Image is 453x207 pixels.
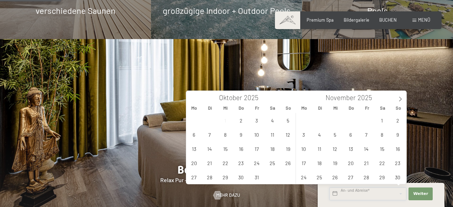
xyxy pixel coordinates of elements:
span: Oktober 14, 2025 [203,142,217,156]
span: Oktober 1, 2025 [218,113,232,127]
span: November 13, 2025 [344,142,358,156]
span: Oktober 8, 2025 [218,127,232,141]
span: Oktober 4, 2025 [265,113,279,127]
span: November 17, 2025 [297,156,311,170]
span: Menü [418,17,430,23]
span: November 19, 2025 [328,156,342,170]
span: November 18, 2025 [312,156,326,170]
span: November 11, 2025 [312,142,326,156]
span: Oktober 7, 2025 [203,127,217,141]
span: November 21, 2025 [359,156,373,170]
span: So [281,106,296,110]
span: November 7, 2025 [359,127,373,141]
span: verschiedene Saunen [36,5,115,16]
span: Fr [359,106,375,110]
span: November [326,94,356,101]
span: November 8, 2025 [375,127,389,141]
span: November 25, 2025 [312,170,326,184]
span: Sa [265,106,281,110]
span: Oktober 2, 2025 [234,113,248,127]
span: November 30, 2025 [391,170,405,184]
span: November 15, 2025 [375,142,389,156]
span: Oktober 6, 2025 [187,127,201,141]
span: Oktober 10, 2025 [250,127,264,141]
span: Mi [218,106,233,110]
button: Weiter [408,187,433,200]
span: Mo [186,106,202,110]
span: Oktober 29, 2025 [218,170,232,184]
span: November 14, 2025 [359,142,373,156]
span: Oktober 22, 2025 [218,156,232,170]
span: Oktober [219,94,242,101]
span: November 4, 2025 [312,127,326,141]
span: Oktober 21, 2025 [203,156,217,170]
span: Oktober 5, 2025 [281,113,295,127]
span: großzügige Indoor + Outdoor Pools [163,5,291,16]
span: Oktober 20, 2025 [187,156,201,170]
span: Di [202,106,218,110]
span: Oktober 13, 2025 [187,142,201,156]
span: So [391,106,406,110]
span: Oktober 30, 2025 [234,170,248,184]
span: Do [233,106,249,110]
span: Oktober 3, 2025 [250,113,264,127]
span: Weiter [413,191,428,197]
span: November 22, 2025 [375,156,389,170]
a: Mehr dazu [213,192,240,198]
span: Di [312,106,328,110]
span: November 28, 2025 [359,170,373,184]
span: November 10, 2025 [297,142,311,156]
span: Oktober 25, 2025 [265,156,279,170]
span: November 27, 2025 [344,170,358,184]
span: Fr [249,106,265,110]
span: November 12, 2025 [328,142,342,156]
span: November 16, 2025 [391,142,405,156]
span: Oktober 12, 2025 [281,127,295,141]
span: Oktober 26, 2025 [281,156,295,170]
span: Do [343,106,359,110]
span: Oktober 17, 2025 [250,142,264,156]
span: November 5, 2025 [328,127,342,141]
span: November 23, 2025 [391,156,405,170]
span: Mi [328,106,343,110]
input: Year [242,93,266,102]
span: November 6, 2025 [344,127,358,141]
span: Oktober 11, 2025 [265,127,279,141]
input: Year [356,93,379,102]
span: November 2, 2025 [391,113,405,127]
a: BUCHEN [379,17,397,23]
a: Premium Spa [307,17,334,23]
span: Sa [375,106,391,110]
span: Mo [296,106,312,110]
a: Bildergalerie [344,17,369,23]
span: Oktober 28, 2025 [203,170,217,184]
span: Oktober 27, 2025 [187,170,201,184]
span: November 1, 2025 [375,113,389,127]
span: Oktober 23, 2025 [234,156,248,170]
span: Oktober 18, 2025 [265,142,279,156]
span: November 24, 2025 [297,170,311,184]
span: Oktober 9, 2025 [234,127,248,141]
span: November 20, 2025 [344,156,358,170]
span: November 9, 2025 [391,127,405,141]
span: November 26, 2025 [328,170,342,184]
span: Mehr dazu [216,192,240,198]
span: Oktober 31, 2025 [250,170,264,184]
span: November 3, 2025 [297,127,311,141]
span: November 29, 2025 [375,170,389,184]
span: Oktober 16, 2025 [234,142,248,156]
span: Oktober 19, 2025 [281,142,295,156]
span: Pools [367,5,388,16]
span: Oktober 15, 2025 [218,142,232,156]
span: Oktober 24, 2025 [250,156,264,170]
